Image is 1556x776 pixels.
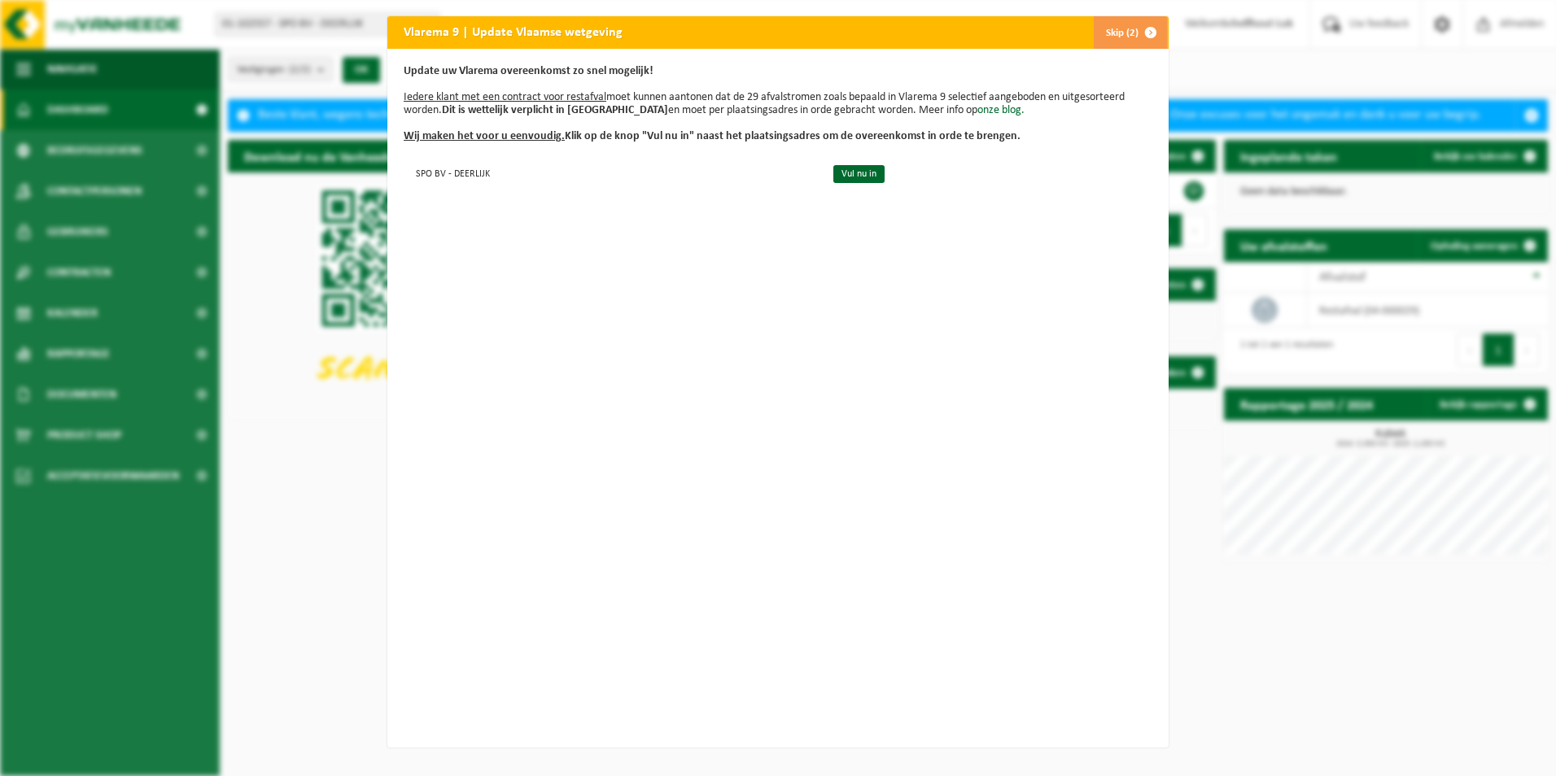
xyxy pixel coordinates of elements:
[833,165,885,183] a: Vul nu in
[404,130,565,142] u: Wij maken het voor u eenvoudig.
[404,65,1152,143] p: moet kunnen aantonen dat de 29 afvalstromen zoals bepaald in Vlarema 9 selectief aangeboden en ui...
[404,65,653,77] b: Update uw Vlarema overeenkomst zo snel mogelijk!
[404,91,606,103] u: Iedere klant met een contract voor restafval
[442,104,668,116] b: Dit is wettelijk verplicht in [GEOGRAPHIC_DATA]
[1093,16,1167,49] button: Skip (2)
[387,16,639,47] h2: Vlarema 9 | Update Vlaamse wetgeving
[977,104,1025,116] a: onze blog.
[404,130,1021,142] b: Klik op de knop "Vul nu in" naast het plaatsingsadres om de overeenkomst in orde te brengen.
[404,159,820,186] td: SPO BV - DEERLIJK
